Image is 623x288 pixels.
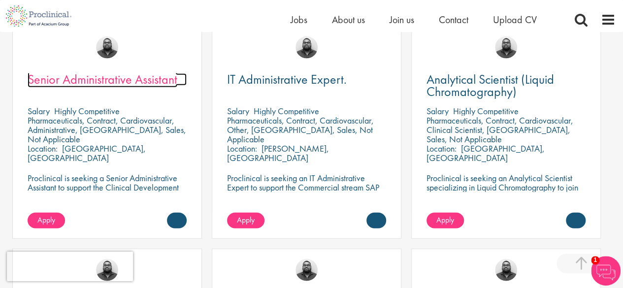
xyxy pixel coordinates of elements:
div: Pharmaceuticals, Contract, Cardiovascular, Clinical Scientist, [GEOGRAPHIC_DATA], Sales, Not Appl... [426,116,586,144]
span: Location: [426,143,457,154]
span: IT Administrative Expert. [227,71,347,88]
a: IT Administrative Expert. [227,73,386,86]
p: Highly Competitive [54,105,120,117]
a: Apply [28,213,65,228]
a: Apply [227,213,264,228]
p: Proclinical is seeking a Senior Administrative Assistant to support the Clinical Development and ... [28,173,187,201]
img: Ashley Bennett [495,259,517,281]
img: Ashley Bennett [295,36,318,59]
div: Pharmaceuticals, Contract, Cardiovascular, Other, [GEOGRAPHIC_DATA], Sales, Not Applicable [227,116,386,144]
div: Pharmaceuticals, Contract, Cardiovascular, Administrative, [GEOGRAPHIC_DATA], Sales, Not Applicable [28,116,187,144]
a: Senior Administrative Assistant [28,73,187,86]
img: Ashley Bennett [295,259,318,281]
span: Salary [426,105,449,117]
span: 1 [591,256,599,264]
p: [PERSON_NAME], [GEOGRAPHIC_DATA] [227,143,329,163]
img: Ashley Bennett [495,36,517,59]
span: Apply [37,215,55,225]
p: Proclinical is seeking an Analytical Scientist specializing in Liquid Chromatography to join our ... [426,173,586,201]
a: Join us [390,13,414,26]
p: Highly Competitive [453,105,519,117]
p: Highly Competitive [254,105,319,117]
a: Jobs [291,13,307,26]
span: Analytical Scientist (Liquid Chromatography) [426,71,554,100]
span: Apply [436,215,454,225]
span: Senior Administrative Assistant [28,71,177,88]
p: [GEOGRAPHIC_DATA], [GEOGRAPHIC_DATA] [426,143,545,163]
a: Apply [426,213,464,228]
img: Chatbot [591,256,621,286]
a: Analytical Scientist (Liquid Chromatography) [426,73,586,98]
p: Proclinical is seeking an IT Administrative Expert to support the Commercial stream SAP SD of the... [227,173,386,201]
span: Salary [227,105,249,117]
img: Ashley Bennett [96,36,118,59]
span: Apply [237,215,255,225]
p: [GEOGRAPHIC_DATA], [GEOGRAPHIC_DATA] [28,143,146,163]
span: Location: [227,143,257,154]
span: Location: [28,143,58,154]
span: Salary [28,105,50,117]
a: Upload CV [493,13,537,26]
a: About us [332,13,365,26]
a: Contact [439,13,468,26]
iframe: reCAPTCHA [7,252,133,281]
